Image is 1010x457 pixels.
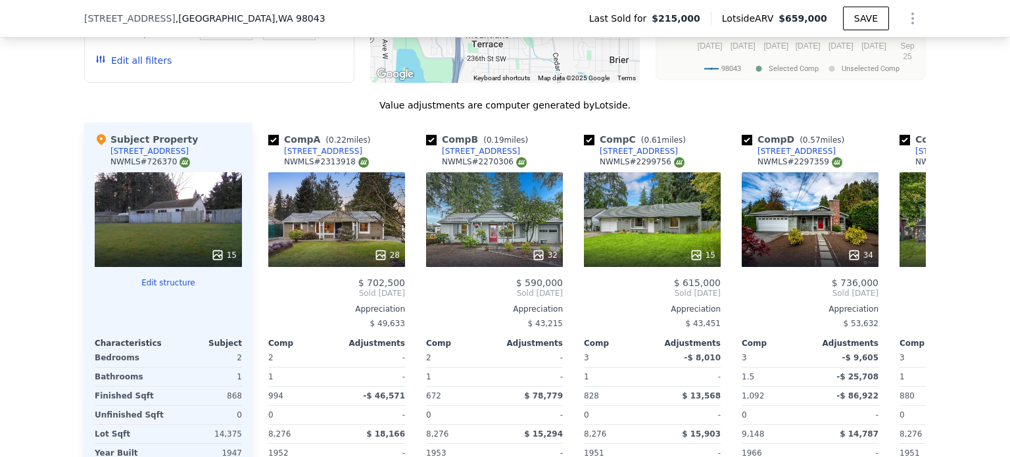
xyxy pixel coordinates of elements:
div: - [655,368,721,386]
div: Comp [268,338,337,349]
span: , WA 98043 [275,13,325,24]
span: 0 [268,410,274,420]
span: 8,276 [900,429,922,439]
span: -$ 46,571 [363,391,405,400]
div: Comp [742,338,810,349]
div: Comp D [742,133,850,146]
span: $ 702,500 [358,277,405,288]
div: [STREET_ADDRESS] [757,146,836,156]
span: Lotside ARV [722,12,779,25]
span: 8,276 [268,429,291,439]
div: Bedrooms [95,349,166,367]
img: NWMLS Logo [832,157,842,168]
span: $ 615,000 [674,277,721,288]
div: - [497,368,563,386]
div: Comp [900,338,968,349]
div: 1 [584,368,650,386]
span: ( miles) [636,135,691,145]
span: Sold [DATE] [584,288,721,299]
div: Comp A [268,133,375,146]
span: $ 13,568 [682,391,721,400]
text: 25 [903,52,912,61]
div: 868 [171,387,242,405]
span: 3 [742,353,747,362]
span: $ 14,787 [840,429,878,439]
span: $215,000 [652,12,700,25]
span: 0 [900,410,905,420]
div: Adjustments [337,338,405,349]
div: Appreciation [742,304,878,314]
span: $ 43,451 [686,319,721,328]
span: 0.61 [644,135,661,145]
span: $ 53,632 [844,319,878,328]
div: Comp C [584,133,691,146]
span: ( miles) [794,135,850,145]
div: 1 [268,368,334,386]
button: Edit structure [95,277,242,288]
img: Google [373,66,417,83]
div: - [339,368,405,386]
div: 28 [374,249,400,262]
div: 32 [532,249,558,262]
div: - [497,349,563,367]
text: [DATE] [861,41,886,51]
a: [STREET_ADDRESS] [426,146,520,156]
span: 3 [584,353,589,362]
span: Map data ©2025 Google [538,74,610,82]
div: Appreciation [584,304,721,314]
span: Sold [DATE] [426,288,563,299]
div: Comp B [426,133,533,146]
div: Value adjustments are computer generated by Lotside . [84,99,926,112]
div: [STREET_ADDRESS] [284,146,362,156]
div: 1.5 [742,368,807,386]
span: 2 [426,353,431,362]
span: 0.22 [329,135,347,145]
text: [DATE] [698,41,723,51]
a: [STREET_ADDRESS] [584,146,678,156]
span: 828 [584,391,599,400]
div: Characteristics [95,338,168,349]
div: - [813,406,878,424]
span: -$ 9,605 [842,353,878,362]
div: 1 [171,368,242,386]
span: $ 15,294 [524,429,563,439]
span: 994 [268,391,283,400]
text: [DATE] [796,41,821,51]
span: 0 [426,410,431,420]
span: $ 18,166 [366,429,405,439]
span: ( miles) [478,135,533,145]
span: 0.57 [803,135,821,145]
div: Finished Sqft [95,387,166,405]
div: Subject [168,338,242,349]
span: 3 [900,353,905,362]
div: 1 [426,368,492,386]
div: [STREET_ADDRESS] [110,146,189,156]
div: 1 [900,368,965,386]
span: -$ 8,010 [685,353,721,362]
div: 14,375 [171,425,242,443]
div: NWMLS # 2299756 [600,156,685,168]
div: Adjustments [494,338,563,349]
a: Terms (opens in new tab) [617,74,636,82]
div: 2 [171,349,242,367]
div: Appreciation [268,304,405,314]
div: 15 [690,249,715,262]
span: [STREET_ADDRESS] [84,12,176,25]
div: NWMLS # 726370 [110,156,190,168]
div: Bathrooms [95,368,166,386]
span: -$ 25,708 [836,372,878,381]
span: $ 43,215 [528,319,563,328]
span: Sold [DATE] [268,288,405,299]
a: [STREET_ADDRESS] [268,146,362,156]
span: $659,000 [779,13,827,24]
div: Appreciation [426,304,563,314]
div: Comp [584,338,652,349]
img: NWMLS Logo [358,157,369,168]
span: 8,276 [426,429,448,439]
div: NWMLS # 2313918 [284,156,369,168]
span: 1,092 [742,391,764,400]
div: - [655,406,721,424]
div: Comp E [900,133,1006,146]
span: $ 736,000 [832,277,878,288]
a: Open this area in Google Maps (opens a new window) [373,66,417,83]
